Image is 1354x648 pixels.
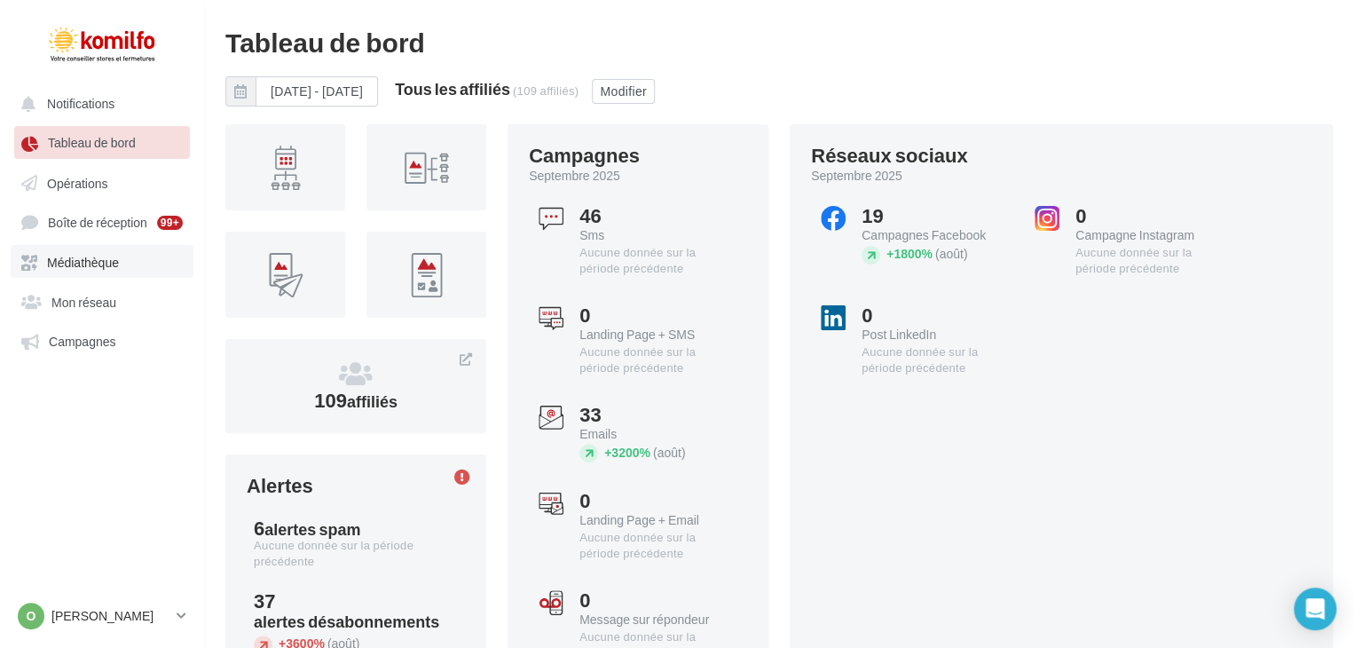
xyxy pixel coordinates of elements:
button: [DATE] - [DATE] [225,76,378,107]
div: Campagne Instagram [1075,229,1224,241]
span: affiliés [347,391,398,411]
div: 33 [579,405,728,424]
span: + [886,246,893,261]
span: (août) [935,246,968,261]
div: Emails [579,428,728,440]
div: Campagnes Facebook [862,229,1010,241]
a: O [PERSON_NAME] [14,599,190,633]
p: [PERSON_NAME] [51,607,169,625]
div: Landing Page + Email [579,514,728,526]
div: 19 [862,206,1010,225]
button: Notifications [11,87,186,119]
div: Open Intercom Messenger [1294,588,1336,630]
a: Mon réseau [11,285,193,317]
a: Campagnes [11,324,193,356]
a: Boîte de réception 99+ [11,205,193,238]
div: 0 [862,305,1010,325]
span: 3200% [604,445,650,460]
div: 37 [254,591,458,630]
span: (août) [653,445,686,460]
div: 0 [579,305,728,325]
div: alertes spam [264,521,360,537]
div: Aucune donnée sur la période précédente [862,344,1010,376]
span: Opérations [47,175,107,190]
div: Aucune donnée sur la période précédente [1075,245,1224,277]
button: Modifier [592,79,655,104]
div: 0 [579,491,728,510]
span: Notifications [47,96,114,111]
div: Post LinkedIn [862,328,1010,341]
a: Opérations [11,166,193,198]
span: septembre 2025 [529,167,620,185]
div: alertes désabonnements [254,613,439,629]
div: 6 [254,518,458,538]
div: Tableau de bord [225,28,1333,55]
span: Campagnes [49,334,116,349]
span: 1800% [886,246,933,261]
div: Message sur répondeur [579,613,728,626]
div: 99+ [157,216,183,230]
span: Tableau de bord [48,136,136,151]
div: 0 [579,590,728,610]
span: + [604,445,611,460]
div: Aucune donnée sur la période précédente [579,530,728,562]
div: Réseaux sociaux [811,146,967,165]
div: Landing Page + SMS [579,328,728,341]
div: Sms [579,229,728,241]
div: (109 affiliés) [513,83,579,98]
button: [DATE] - [DATE] [256,76,378,107]
div: 46 [579,206,728,225]
div: Campagnes [529,146,640,165]
div: Aucune donnée sur la période précédente [254,538,458,570]
a: Médiathèque [11,245,193,277]
div: Aucune donnée sur la période précédente [579,344,728,376]
span: Médiathèque [47,255,119,270]
span: O [27,607,36,625]
span: 109 [314,388,398,412]
div: Alertes [247,476,313,495]
div: 0 [1075,206,1224,225]
span: Mon réseau [51,294,116,309]
div: Tous les affiliés [395,81,510,97]
a: Tableau de bord [11,126,193,158]
span: septembre 2025 [811,167,902,185]
span: Boîte de réception [48,215,147,230]
div: Aucune donnée sur la période précédente [579,245,728,277]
